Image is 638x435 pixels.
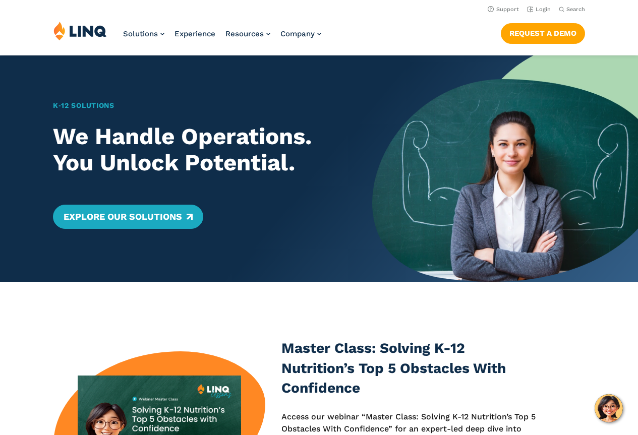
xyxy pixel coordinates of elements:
span: Search [566,6,585,13]
h1: K‑12 Solutions [53,100,346,111]
nav: Button Navigation [501,21,585,43]
img: Home Banner [372,55,638,282]
a: Resources [225,29,270,38]
span: Company [280,29,315,38]
button: Open Search Bar [559,6,585,13]
span: Solutions [123,29,158,38]
a: Explore Our Solutions [53,205,203,229]
nav: Primary Navigation [123,21,321,54]
a: Solutions [123,29,164,38]
a: Request a Demo [501,23,585,43]
a: Support [488,6,519,13]
img: LINQ | K‑12 Software [53,21,107,40]
a: Experience [175,29,215,38]
h3: Master Class: Solving K-12 Nutrition’s Top 5 Obstacles With Confidence [281,338,539,399]
h2: We Handle Operations. You Unlock Potential. [53,123,346,176]
button: Hello, have a question? Let’s chat. [595,394,623,422]
span: Resources [225,29,264,38]
a: Login [527,6,551,13]
a: Company [280,29,321,38]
